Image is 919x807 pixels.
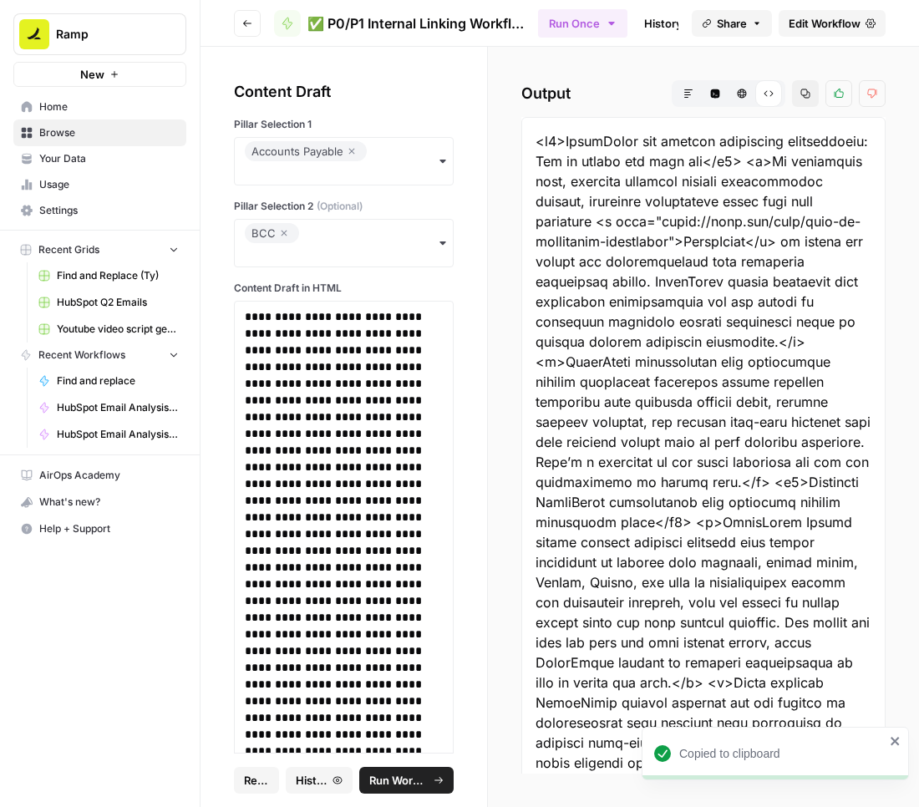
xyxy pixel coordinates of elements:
[39,468,179,483] span: AirOps Academy
[57,373,179,388] span: Find and replace
[39,203,179,218] span: Settings
[538,9,627,38] button: Run Once
[13,515,186,542] button: Help + Support
[57,295,179,310] span: HubSpot Q2 Emails
[39,151,179,166] span: Your Data
[234,767,279,794] button: Reset
[31,289,186,316] a: HubSpot Q2 Emails
[13,171,186,198] a: Usage
[13,343,186,368] button: Recent Workflows
[692,10,772,37] button: Share
[634,10,693,37] a: History
[14,490,185,515] div: What's new?
[679,745,885,762] div: Copied to clipboard
[56,26,157,43] span: Ramp
[38,242,99,257] span: Recent Grids
[307,13,525,33] span: ✅ P0/P1 Internal Linking Workflow
[521,80,886,107] h2: Output
[13,462,186,489] a: AirOps Academy
[234,219,454,267] button: BCC
[13,62,186,87] button: New
[286,767,353,794] button: History
[13,94,186,120] a: Home
[779,10,886,37] a: Edit Workflow
[274,10,525,37] a: ✅ P0/P1 Internal Linking Workflow
[359,767,454,794] button: Run Workflow
[31,421,186,448] a: HubSpot Email Analysis Segment
[57,427,179,442] span: HubSpot Email Analysis Segment
[296,772,327,789] span: History
[39,177,179,192] span: Usage
[38,348,125,363] span: Recent Workflows
[80,66,104,83] span: New
[244,772,269,789] span: Reset
[717,15,747,32] span: Share
[13,119,186,146] a: Browse
[39,99,179,114] span: Home
[57,268,179,283] span: Find and Replace (Ty)
[234,281,454,296] label: Content Draft in HTML
[890,734,901,748] button: close
[251,223,292,243] div: BCC
[234,117,454,132] label: Pillar Selection 1
[789,15,861,32] span: Edit Workflow
[13,145,186,172] a: Your Data
[39,125,179,140] span: Browse
[13,197,186,224] a: Settings
[31,368,186,394] a: Find and replace
[369,772,429,789] span: Run Workflow
[251,141,360,161] div: Accounts Payable
[31,394,186,421] a: HubSpot Email Analysis Segment - Low Performers
[234,199,454,214] label: Pillar Selection 2
[31,262,186,289] a: Find and Replace (Ty)
[57,322,179,337] span: Youtube video script generator
[19,19,49,49] img: Ramp Logo
[317,199,363,214] span: (Optional)
[31,316,186,343] a: Youtube video script generator
[13,489,186,515] button: What's new?
[13,237,186,262] button: Recent Grids
[57,400,179,415] span: HubSpot Email Analysis Segment - Low Performers
[13,13,186,55] button: Workspace: Ramp
[234,80,454,104] div: Content Draft
[234,137,454,185] button: Accounts Payable
[39,521,179,536] span: Help + Support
